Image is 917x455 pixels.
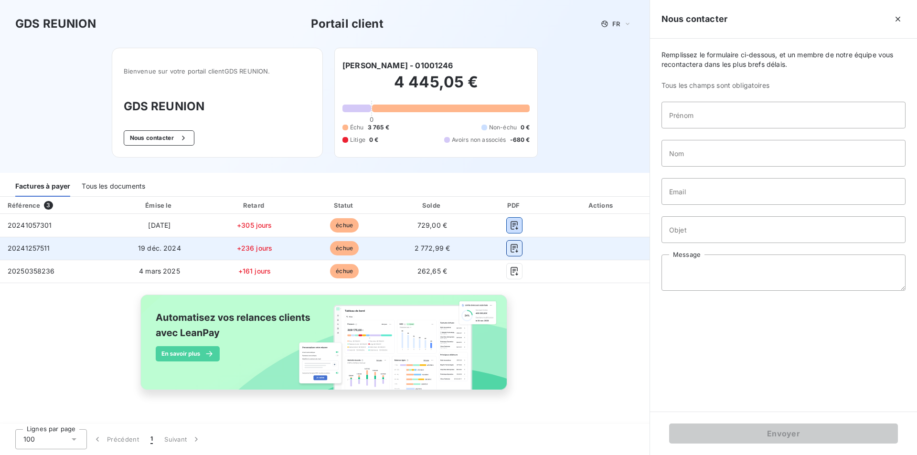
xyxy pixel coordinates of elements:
span: 20241057301 [8,221,52,229]
span: échue [330,264,359,278]
h3: Portail client [311,15,384,32]
div: Actions [555,201,648,210]
span: 0 € [521,123,530,132]
span: 1 [150,434,153,444]
span: 3 765 € [368,123,389,132]
button: Envoyer [669,423,898,444]
span: 0 € [369,136,378,144]
div: Factures à payer [15,177,70,197]
h2: 4 445,05 € [342,73,530,101]
span: Non-échu [489,123,517,132]
span: 2 772,99 € [415,244,450,252]
h3: GDS REUNION [15,15,96,32]
span: FR [612,20,620,28]
h6: [PERSON_NAME] - 01001246 [342,60,453,71]
div: Émise le [112,201,207,210]
span: +305 jours [237,221,272,229]
span: Remplissez le formulaire ci-dessous, et un membre de notre équipe vous recontactera dans les plus... [661,50,906,69]
h5: Nous contacter [661,12,727,26]
span: Litige [350,136,365,144]
span: Bienvenue sur votre portail client GDS REUNION . [124,67,311,75]
span: Tous les champs sont obligatoires [661,81,906,90]
span: 20250358236 [8,267,55,275]
span: Échu [350,123,364,132]
div: Tous les documents [82,177,145,197]
span: 19 déc. 2024 [138,244,181,252]
button: 1 [145,429,159,449]
input: placeholder [661,102,906,128]
span: +236 jours [237,244,273,252]
span: 100 [23,434,35,444]
h3: GDS REUNION [124,98,311,115]
span: 3 [44,201,53,210]
span: -680 € [510,136,530,144]
div: Retard [211,201,299,210]
div: Statut [302,201,387,210]
span: échue [330,241,359,255]
span: +161 jours [238,267,271,275]
span: [DATE] [148,221,171,229]
button: Nous contacter [124,130,194,146]
span: échue [330,218,359,233]
input: placeholder [661,178,906,205]
div: Solde [391,201,473,210]
span: 729,00 € [417,221,447,229]
div: PDF [478,201,552,210]
span: Avoirs non associés [452,136,506,144]
span: 4 mars 2025 [139,267,180,275]
button: Suivant [159,429,207,449]
span: 262,65 € [417,267,447,275]
input: placeholder [661,216,906,243]
span: 20241257511 [8,244,50,252]
img: banner [132,289,518,406]
button: Précédent [87,429,145,449]
input: placeholder [661,140,906,167]
div: Référence [8,201,40,209]
span: 0 [370,116,373,123]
